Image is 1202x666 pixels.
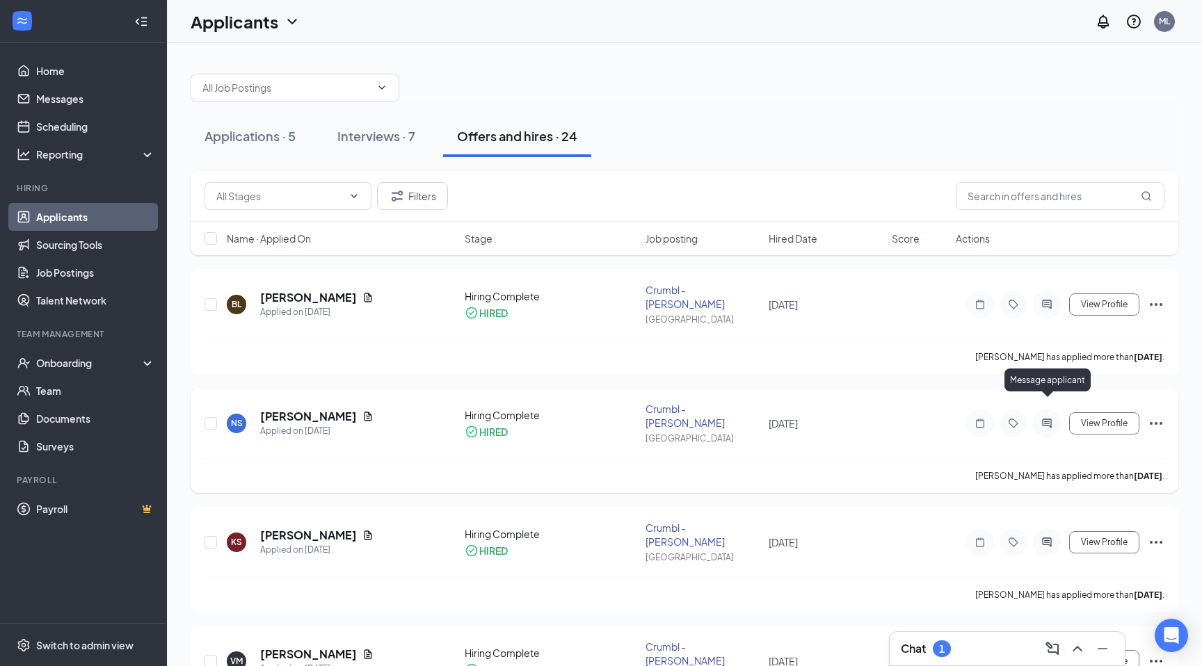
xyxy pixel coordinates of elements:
[465,527,637,541] div: Hiring Complete
[1134,352,1162,362] b: [DATE]
[227,232,311,245] span: Name · Applied On
[205,127,296,145] div: Applications · 5
[1148,415,1164,432] svg: Ellipses
[769,417,798,430] span: [DATE]
[1141,190,1152,202] svg: MagnifyingGlass
[36,377,155,405] a: Team
[1004,368,1091,391] div: Message applicant
[975,470,1164,482] p: [PERSON_NAME] has applied more than .
[17,474,152,486] div: Payroll
[389,188,406,204] svg: Filter
[457,127,577,145] div: Offers and hires · 24
[17,147,31,161] svg: Analysis
[956,232,990,245] span: Actions
[36,495,155,523] a: PayrollCrown
[646,521,760,549] div: Crumbl - [PERSON_NAME]
[646,402,760,430] div: Crumbl - [PERSON_NAME]
[646,232,698,245] span: Job posting
[1069,293,1139,316] button: View Profile
[377,182,448,210] button: Filter Filters
[465,306,479,320] svg: CheckmarkCircle
[36,113,155,140] a: Scheduling
[769,232,817,245] span: Hired Date
[36,57,155,85] a: Home
[972,418,988,429] svg: Note
[1148,296,1164,313] svg: Ellipses
[1155,619,1188,652] div: Open Intercom Messenger
[1081,537,1128,547] span: View Profile
[15,14,29,28] svg: WorkstreamLogo
[216,188,343,204] input: All Stages
[646,314,760,325] div: [GEOGRAPHIC_DATA]
[465,646,637,660] div: Hiring Complete
[1148,534,1164,551] svg: Ellipses
[202,80,371,95] input: All Job Postings
[1044,640,1061,657] svg: ComposeMessage
[1125,13,1142,30] svg: QuestionInfo
[939,643,945,655] div: 1
[1005,418,1022,429] svg: Tag
[1081,300,1128,309] span: View Profile
[1069,531,1139,553] button: View Profile
[260,290,357,305] h5: [PERSON_NAME]
[1134,590,1162,600] b: [DATE]
[479,306,508,320] div: HIRED
[465,425,479,439] svg: CheckmarkCircle
[17,182,152,194] div: Hiring
[1039,299,1055,310] svg: ActiveChat
[362,530,374,541] svg: Document
[769,298,798,311] span: [DATE]
[284,13,300,30] svg: ChevronDown
[337,127,415,145] div: Interviews · 7
[1066,637,1089,660] button: ChevronUp
[1081,419,1128,428] span: View Profile
[956,182,1164,210] input: Search in offers and hires
[479,425,508,439] div: HIRED
[1134,471,1162,481] b: [DATE]
[36,203,155,231] a: Applicants
[1091,637,1114,660] button: Minimize
[1005,537,1022,548] svg: Tag
[646,283,760,311] div: Crumbl - [PERSON_NAME]
[376,82,387,93] svg: ChevronDown
[465,408,637,422] div: Hiring Complete
[362,649,374,660] svg: Document
[1041,637,1064,660] button: ComposeMessage
[769,536,798,549] span: [DATE]
[972,299,988,310] svg: Note
[36,147,156,161] div: Reporting
[1069,412,1139,434] button: View Profile
[892,232,920,245] span: Score
[17,328,152,340] div: Team Management
[479,544,508,558] div: HIRED
[1095,13,1112,30] svg: Notifications
[1039,418,1055,429] svg: ActiveChat
[36,286,155,314] a: Talent Network
[348,190,360,202] svg: ChevronDown
[36,231,155,259] a: Sourcing Tools
[1159,15,1170,27] div: ML
[17,356,31,370] svg: UserCheck
[646,551,760,563] div: [GEOGRAPHIC_DATA]
[232,298,241,310] div: BL
[260,647,357,662] h5: [PERSON_NAME]
[465,232,492,245] span: Stage
[1005,299,1022,310] svg: Tag
[260,528,357,543] h5: [PERSON_NAME]
[231,417,243,429] div: NS
[260,305,374,319] div: Applied on [DATE]
[465,289,637,303] div: Hiring Complete
[465,544,479,558] svg: CheckmarkCircle
[972,537,988,548] svg: Note
[260,543,374,557] div: Applied on [DATE]
[362,292,374,303] svg: Document
[36,356,143,370] div: Onboarding
[901,641,926,656] h3: Chat
[1039,537,1055,548] svg: ActiveChat
[646,432,760,444] div: [GEOGRAPHIC_DATA]
[36,432,155,460] a: Surveys
[1069,640,1086,657] svg: ChevronUp
[191,10,278,33] h1: Applicants
[36,638,134,652] div: Switch to admin view
[17,638,31,652] svg: Settings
